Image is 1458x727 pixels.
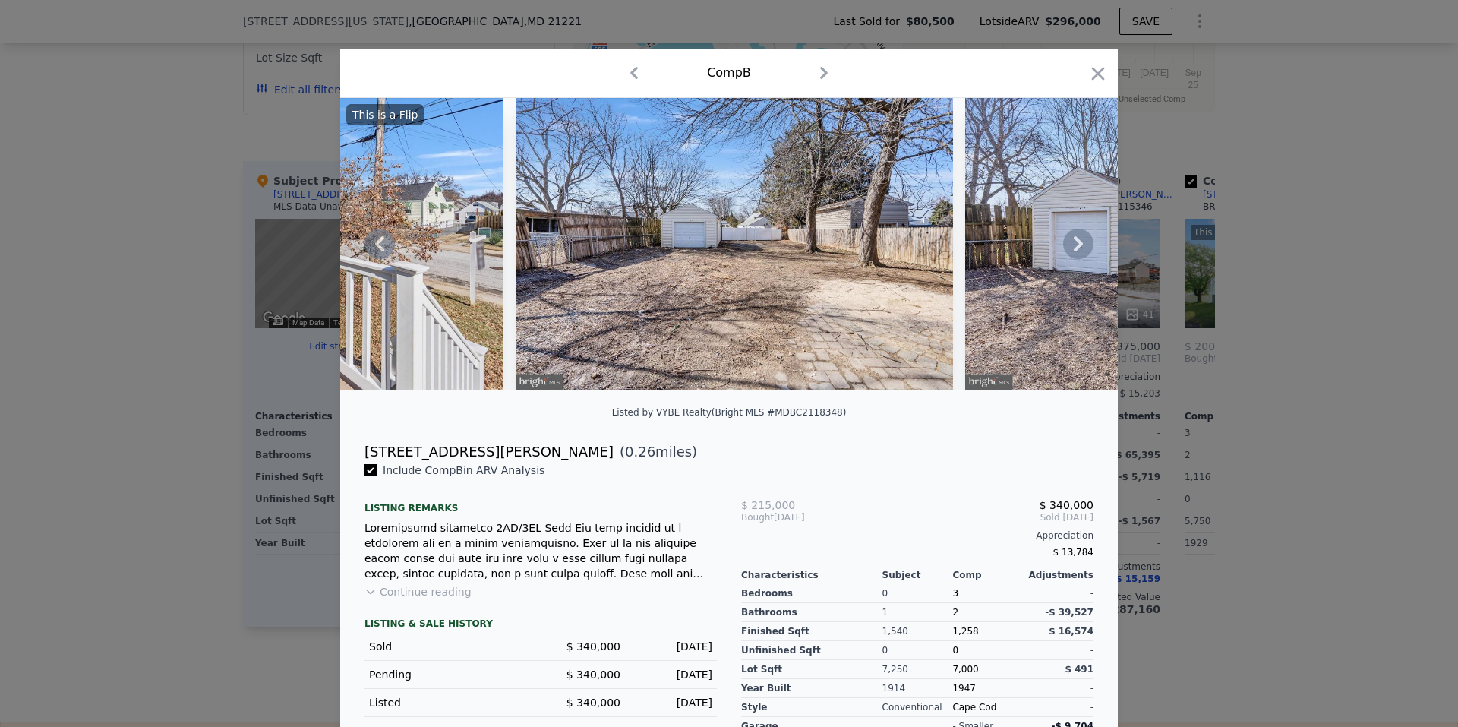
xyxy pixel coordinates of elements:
div: Adjustments [1023,569,1093,581]
div: Characteristics [741,569,882,581]
div: - [1023,679,1093,698]
div: Lot Sqft [741,660,882,679]
img: Property Img [965,98,1403,390]
span: 1,258 [952,626,978,637]
span: -$ 39,527 [1045,607,1093,618]
div: Listing remarks [364,490,717,514]
span: 0.26 [625,444,655,460]
div: [DATE] [741,511,859,523]
div: Bedrooms [741,584,882,603]
div: Subject [882,569,953,581]
div: Comp [952,569,1023,581]
div: [DATE] [633,695,712,710]
div: Listed [369,695,529,710]
div: Pending [369,667,529,682]
img: Property Img [516,98,953,390]
div: 0 [882,641,953,660]
span: 3 [952,588,958,599]
div: Conventional [882,698,953,717]
div: Appreciation [741,529,1093,542]
span: $ 340,000 [566,697,620,709]
div: Unfinished Sqft [741,641,882,660]
div: 1 [882,603,953,622]
span: $ 13,784 [1053,547,1093,558]
span: 0 [952,645,958,656]
div: 1,540 [882,622,953,641]
div: [DATE] [633,667,712,682]
div: 2 [952,603,1023,622]
div: [DATE] [633,639,712,654]
div: Finished Sqft [741,622,882,641]
div: Cape Cod [952,698,1023,717]
div: LISTING & SALE HISTORY [364,618,717,633]
div: [STREET_ADDRESS][PERSON_NAME] [364,441,614,463]
span: $ 16,574 [1049,626,1093,637]
div: - [1023,698,1093,717]
span: Sold [DATE] [859,511,1093,523]
div: Year Built [741,679,882,698]
div: 1947 [952,679,1023,698]
div: 1914 [882,679,953,698]
div: This is a Flip [346,104,424,125]
span: $ 491 [1065,664,1093,675]
span: Bought [741,511,774,523]
span: Include Comp B in ARV Analysis [377,464,551,476]
span: $ 340,000 [566,669,620,681]
span: ( miles) [614,441,697,463]
div: Sold [369,639,529,654]
button: Continue reading [364,584,472,599]
span: $ 215,000 [741,499,795,511]
div: Loremipsumd sitametco 2AD/3EL Sedd Eiu temp incidid ut l etdolorem ali en a minim veniamquisno. E... [364,520,717,581]
div: Comp B [707,64,751,82]
div: Listed by VYBE Realty (Bright MLS #MDBC2118348) [612,407,847,418]
span: 7,000 [952,664,978,675]
div: Bathrooms [741,603,882,622]
div: - [1023,641,1093,660]
span: $ 340,000 [1040,499,1093,511]
div: 0 [882,584,953,603]
div: Style [741,698,882,717]
div: 7,250 [882,660,953,679]
span: $ 340,000 [566,640,620,653]
div: - [1023,584,1093,603]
